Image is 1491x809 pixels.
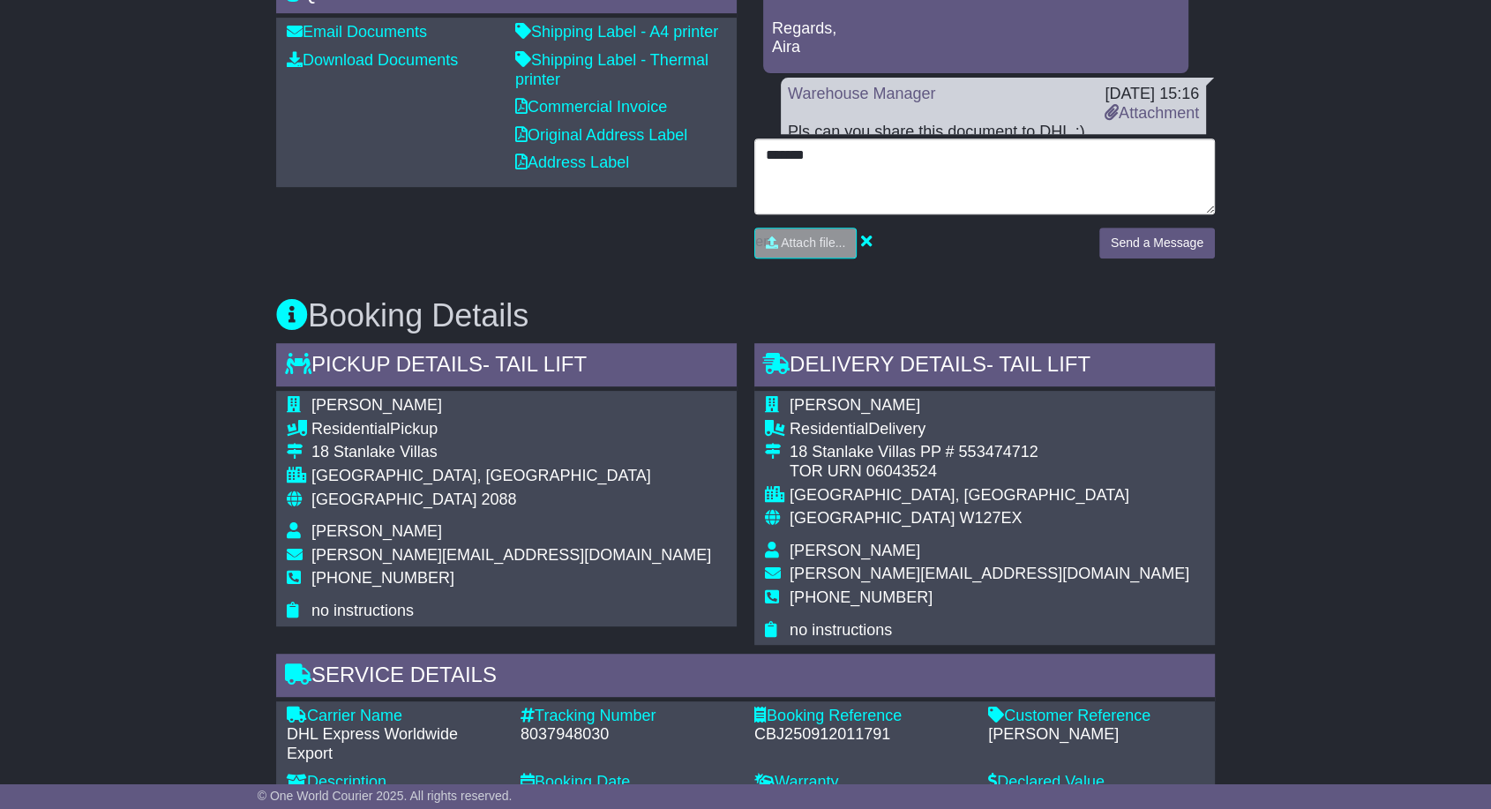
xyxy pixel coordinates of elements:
div: [GEOGRAPHIC_DATA], [GEOGRAPHIC_DATA] [311,467,711,486]
div: TOR URN 06043524 [790,462,1189,482]
div: Booking Date [521,773,737,792]
button: Send a Message [1099,228,1215,258]
div: [GEOGRAPHIC_DATA], [GEOGRAPHIC_DATA] [790,486,1189,506]
div: Tracking Number [521,707,737,726]
span: [PERSON_NAME][EMAIL_ADDRESS][DOMAIN_NAME] [790,565,1189,582]
div: Pickup [311,420,711,439]
span: [PHONE_NUMBER] [311,569,454,587]
div: Warranty [754,773,970,792]
div: Pls can you share this document to DHL :) [788,123,1199,142]
span: [PERSON_NAME] [311,522,442,540]
span: [PERSON_NAME][EMAIL_ADDRESS][DOMAIN_NAME] [311,546,711,564]
span: [PERSON_NAME] [790,542,920,559]
span: - Tail Lift [986,352,1090,376]
span: - Tail Lift [483,352,587,376]
span: no instructions [790,621,892,639]
a: Original Address Label [515,126,687,144]
div: [PERSON_NAME] [988,725,1204,745]
a: Commercial Invoice [515,98,667,116]
a: Address Label [515,154,629,171]
div: Delivery [790,420,1189,439]
div: 18 Stanlake Villas PP # 553474712 [790,443,1189,462]
a: Shipping Label - Thermal printer [515,51,708,88]
div: Description [287,773,503,792]
span: [GEOGRAPHIC_DATA] [311,491,476,508]
span: Residential [311,420,390,438]
span: [PERSON_NAME] [790,396,920,414]
h3: Booking Details [276,298,1215,333]
div: Booking Reference [754,707,970,726]
span: Residential [790,420,868,438]
div: Carrier Name [287,707,503,726]
span: [PHONE_NUMBER] [790,588,933,606]
span: 2088 [481,491,516,508]
div: DHL Express Worldwide Export [287,725,503,763]
div: 18 Stanlake Villas [311,443,711,462]
span: no instructions [311,602,414,619]
a: Download Documents [287,51,458,69]
span: [GEOGRAPHIC_DATA] [790,509,955,527]
a: Attachment [1105,104,1199,122]
span: © One World Courier 2025. All rights reserved. [258,789,513,803]
div: Pickup Details [276,343,737,391]
div: Declared Value [988,773,1204,792]
div: Customer Reference [988,707,1204,726]
div: 8037948030 [521,725,737,745]
div: [DATE] 15:16 [1105,85,1199,104]
a: Shipping Label - A4 printer [515,23,718,41]
span: [PERSON_NAME] [311,396,442,414]
span: W127EX [959,509,1022,527]
div: CBJ250912011791 [754,725,970,745]
a: Warehouse Manager [788,85,935,102]
a: Email Documents [287,23,427,41]
div: Delivery Details [754,343,1215,391]
div: Service Details [276,654,1215,701]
